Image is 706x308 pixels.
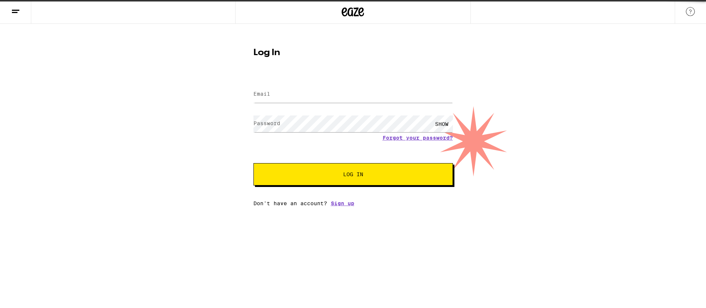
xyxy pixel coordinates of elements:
h1: Log In [253,48,453,57]
span: Log In [343,172,363,177]
div: SHOW [431,115,453,132]
div: Don't have an account? [253,200,453,206]
label: Password [253,120,280,126]
a: Forgot your password? [383,135,453,141]
button: Log In [253,163,453,185]
label: Email [253,91,270,97]
a: Sign up [331,200,354,206]
input: Email [253,86,453,103]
